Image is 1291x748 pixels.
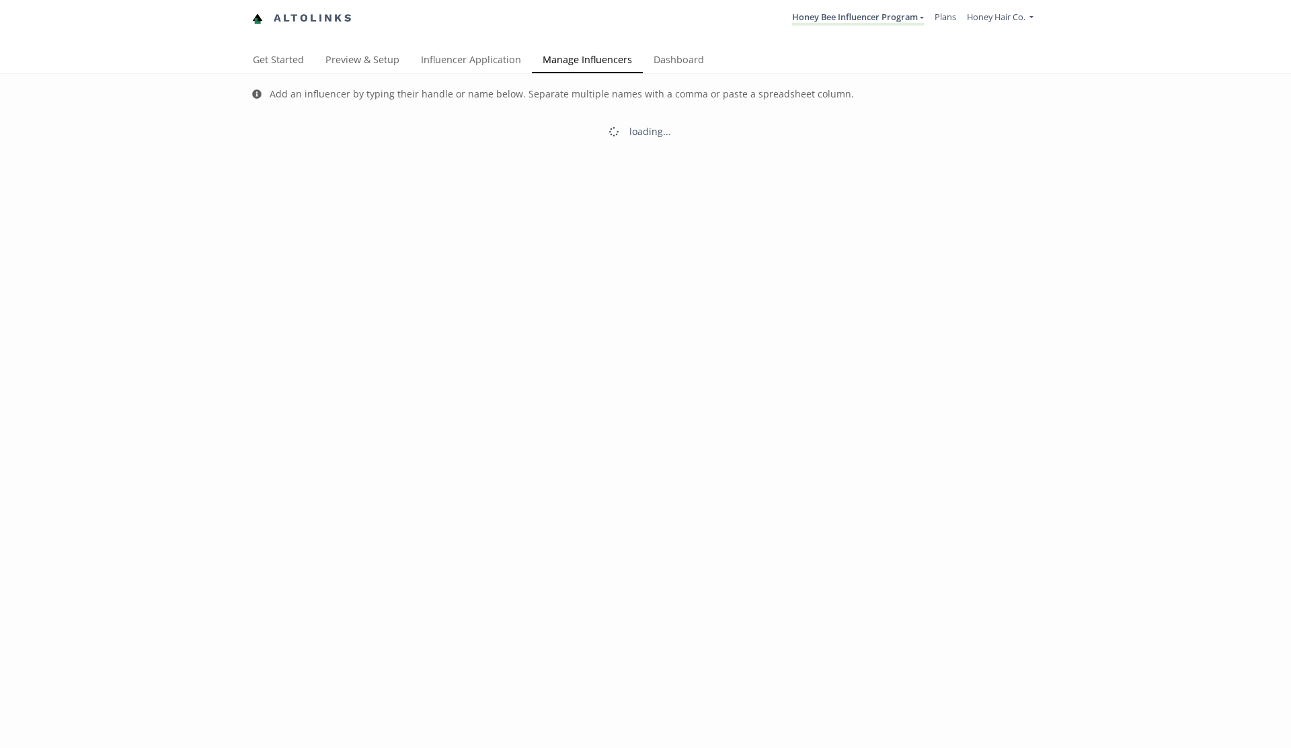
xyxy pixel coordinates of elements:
span: Honey Hair Co. [967,11,1025,23]
a: Plans [935,11,956,23]
a: Preview & Setup [315,48,410,75]
img: favicon-32x32.png [252,13,263,24]
a: Honey Hair Co. [967,11,1033,26]
div: Add an influencer by typing their handle or name below. Separate multiple names with a comma or p... [270,87,854,101]
a: Get Started [242,48,315,75]
a: Influencer Application [410,48,532,75]
a: Manage Influencers [532,48,643,75]
a: Altolinks [252,7,353,30]
div: loading... [629,125,671,138]
a: Dashboard [643,48,715,75]
a: Honey Bee Influencer Program [792,11,924,26]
